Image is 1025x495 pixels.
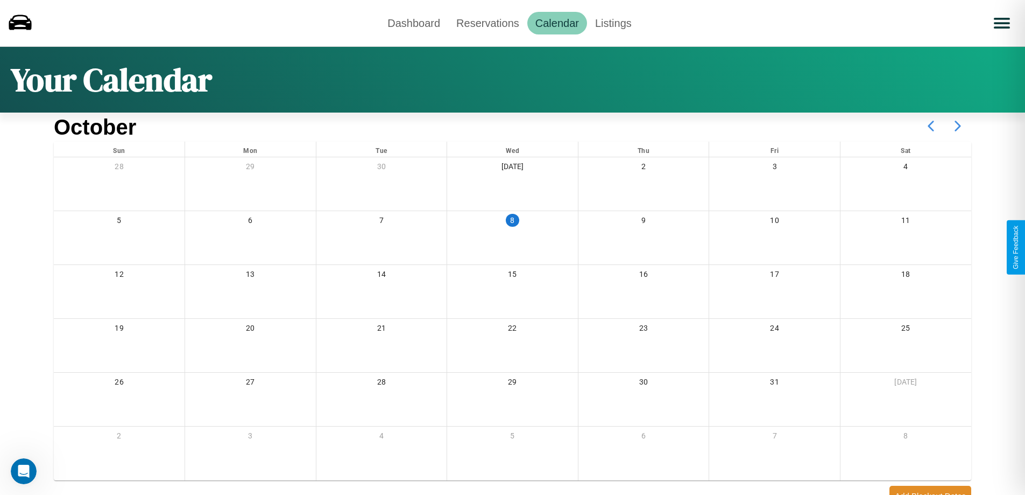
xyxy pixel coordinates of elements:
div: 14 [316,265,447,287]
div: 26 [54,373,185,395]
div: 11 [840,211,971,233]
div: 3 [185,427,316,449]
div: 29 [447,373,578,395]
div: 21 [316,319,447,341]
div: Tue [316,142,447,157]
div: Give Feedback [1012,226,1020,269]
div: 25 [840,319,971,341]
div: 8 [506,214,519,227]
div: 10 [709,211,840,233]
div: 8 [840,427,971,449]
div: Thu [578,142,709,157]
div: 19 [54,319,185,341]
div: 4 [840,157,971,179]
h2: October [54,115,136,140]
div: 5 [54,211,185,233]
div: Sun [54,142,185,157]
div: 30 [316,157,447,179]
div: 27 [185,373,316,395]
div: 7 [709,427,840,449]
div: 5 [447,427,578,449]
a: Reservations [448,12,527,34]
div: Mon [185,142,316,157]
iframe: Intercom live chat [11,458,37,484]
div: 3 [709,157,840,179]
div: 6 [185,211,316,233]
div: 6 [578,427,709,449]
div: 13 [185,265,316,287]
a: Calendar [527,12,587,34]
a: Listings [587,12,640,34]
div: [DATE] [447,157,578,179]
div: 15 [447,265,578,287]
div: 16 [578,265,709,287]
a: Dashboard [379,12,448,34]
div: 20 [185,319,316,341]
div: 30 [578,373,709,395]
div: 9 [578,211,709,233]
div: 7 [316,211,447,233]
div: 4 [316,427,447,449]
div: 28 [54,157,185,179]
div: 18 [840,265,971,287]
div: Wed [447,142,578,157]
div: 2 [578,157,709,179]
button: Open menu [987,8,1017,38]
div: 22 [447,319,578,341]
div: 31 [709,373,840,395]
div: Fri [709,142,840,157]
div: 24 [709,319,840,341]
div: 28 [316,373,447,395]
h1: Your Calendar [11,58,212,102]
div: 17 [709,265,840,287]
div: 23 [578,319,709,341]
div: 29 [185,157,316,179]
div: 12 [54,265,185,287]
div: 2 [54,427,185,449]
div: Sat [840,142,971,157]
div: [DATE] [840,373,971,395]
